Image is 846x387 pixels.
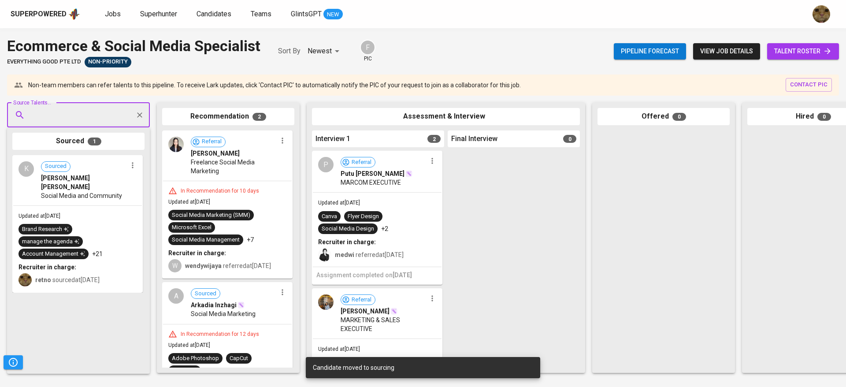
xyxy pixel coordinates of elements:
div: In Recommendation for 12 days [177,331,263,338]
span: Everything good Pte Ltd [7,58,81,66]
span: Referral [348,158,375,167]
span: sourced at [DATE] [35,276,100,283]
div: Recommendation [162,108,294,125]
span: Social Media Marketing [191,309,256,318]
p: +4 [204,366,211,375]
span: Updated at [DATE] [318,346,360,352]
b: wendywijaya [185,262,222,269]
p: Newest [308,46,332,56]
span: [PERSON_NAME] [341,307,390,316]
a: Teams [251,9,273,20]
span: MARKETING & SALES EXECUTIVE [341,316,427,333]
b: medwi [335,251,354,258]
span: 2 [427,135,441,143]
span: 0 [563,135,576,143]
b: Recruiter in charge: [168,249,226,257]
div: Sufficient Talents in Pipeline [85,57,131,67]
span: Sourced [191,290,220,298]
img: medwi@glints.com [318,248,331,261]
div: Assessment & Interview [312,108,580,125]
span: MARCOM EXECUTIVE [341,178,401,187]
div: W [168,259,182,272]
button: view job details [693,43,760,60]
span: NEW [323,10,343,19]
span: Referral [198,138,225,146]
div: P [318,157,334,172]
span: 0 [817,113,831,121]
span: Superhunter [140,10,177,18]
div: manage the agenda [22,238,79,246]
div: CapCut [230,354,248,363]
div: Marketing [172,367,197,375]
span: Referral [348,296,375,304]
img: magic_wand.svg [390,308,397,315]
img: ec6c0910-f960-4a00-a8f8-c5744e41279e.jpg [19,273,32,287]
span: [PERSON_NAME] [PERSON_NAME] [41,174,127,191]
div: KSourced[PERSON_NAME] [PERSON_NAME]Social Media and CommunityUpdated at[DATE]Brand Researchmanage... [12,155,143,293]
div: Referral[PERSON_NAME]Freelance Social Media MarketingIn Recommendation for 10 daysUpdated at[DATE... [162,130,293,279]
span: Sourced [41,162,70,171]
span: 0 [672,113,686,121]
span: view job details [700,46,753,57]
b: Recruiter in charge: [19,264,76,271]
span: Updated at [DATE] [168,199,210,205]
button: contact pic [786,78,832,92]
span: Updated at [DATE] [168,342,210,348]
div: Adobe Photoshop [172,354,219,363]
span: Jobs [105,10,121,18]
span: Updated at [DATE] [318,200,360,206]
div: Account Management [22,250,85,258]
a: talent roster [767,43,839,60]
span: contact pic [790,80,827,90]
span: 1 [88,138,101,145]
span: Social Media and Community [41,191,122,200]
p: +7 [247,235,254,244]
div: Canva [322,212,337,221]
span: Updated at [DATE] [19,213,60,219]
span: Pipeline forecast [621,46,679,57]
b: Recruiter in charge: [318,238,376,246]
div: Candidate moved to sourcing [313,363,533,372]
button: Pipeline Triggers [4,355,23,369]
div: Offered [597,108,730,125]
span: Teams [251,10,271,18]
div: Ecommerce & Social Media Specialist [7,35,260,57]
div: K [19,161,34,177]
a: Candidates [197,9,233,20]
img: b9ccf952fa2a4d811bee705e8c5725f7.jpeg [168,137,184,152]
p: Sort By [278,46,301,56]
span: Freelance Social Media Marketing [191,158,277,175]
h6: Assignment completed on [316,271,438,280]
span: Candidates [197,10,231,18]
div: Social Media Management [172,236,240,244]
span: talent roster [774,46,832,57]
span: Final Interview [451,134,497,144]
span: Interview 1 [315,134,350,144]
b: retno [35,276,51,283]
div: pic [360,40,375,63]
div: Flyer Design [348,212,379,221]
div: Social Media Design [322,225,374,233]
div: Microsoft Excel [172,223,211,232]
div: F [360,40,375,55]
p: +21 [92,249,103,258]
span: 2 [252,113,266,121]
img: f1326a3b2421b8c5d120acaf1541938f.jpg [318,294,334,310]
span: [PERSON_NAME] [191,149,240,158]
a: GlintsGPT NEW [291,9,343,20]
span: Arkadia Inzhagi [191,301,237,309]
img: ec6c0910-f960-4a00-a8f8-c5744e41279e.jpg [813,5,830,23]
span: referred at [DATE] [335,251,404,258]
div: Social Media Marketing (SMM) [172,211,250,220]
div: A [168,288,184,304]
div: Sourced [12,133,145,150]
span: Non-Priority [85,58,131,66]
div: Newest [308,43,342,60]
span: GlintsGPT [291,10,322,18]
div: Brand Research [22,225,69,234]
button: Open [145,114,147,116]
span: Putu [PERSON_NAME] [341,169,404,178]
a: Superpoweredapp logo [11,7,80,21]
p: Non-team members can refer talents to this pipeline. To receive Lark updates, click 'Contact PIC'... [28,81,521,89]
a: Jobs [105,9,122,20]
